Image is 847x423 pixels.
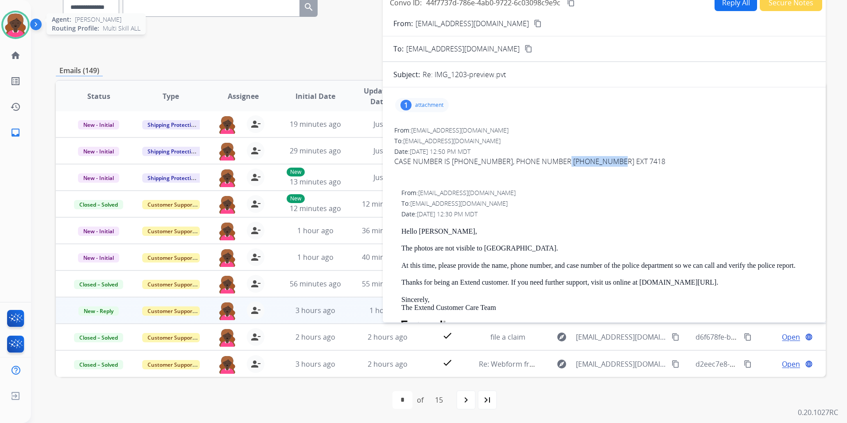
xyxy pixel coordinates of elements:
img: avatar [3,12,28,37]
span: New - Initial [78,227,119,236]
mat-icon: person_remove [250,172,261,183]
span: Updated Date [359,86,399,107]
span: Just now [373,119,402,129]
mat-icon: check [442,357,453,368]
span: 1 hour ago [369,305,406,315]
span: Customer Support [142,253,200,262]
span: [DATE] 12:30 PM MDT [417,210,478,218]
span: 1 hour ago [297,252,334,262]
span: Customer Support [142,306,200,316]
mat-icon: person_remove [250,119,261,129]
span: 56 minutes ago [290,279,341,289]
p: From: [393,18,413,29]
div: To: [401,199,814,208]
img: agent-avatar [218,328,236,347]
span: Customer Support [142,200,200,209]
mat-icon: last_page [482,395,493,405]
mat-icon: person_remove [250,145,261,156]
span: New - Initial [78,147,119,156]
span: Routing Profile: [52,24,99,33]
img: agent-avatar [218,302,236,320]
mat-icon: person_remove [250,278,261,289]
img: agent-avatar [218,142,236,161]
mat-icon: content_copy [534,20,542,27]
span: [EMAIL_ADDRESS][DOMAIN_NAME] [418,188,516,197]
span: Closed – Solved [74,200,123,209]
span: 12 minutes ago [290,204,341,213]
span: 3 hours ago [295,305,335,315]
p: Emails (149) [56,65,103,76]
span: 19 minutes ago [290,119,341,129]
span: Shipping Protection [142,147,203,156]
span: Type [163,91,179,102]
p: [EMAIL_ADDRESS][DOMAIN_NAME] [416,18,529,29]
div: From: [401,188,814,197]
div: CASE NUMBER IS [PHONE_NUMBER], PHONE NUMBER [PHONE_NUMBER] EXT 7418 [394,156,814,167]
span: [EMAIL_ADDRESS][DOMAIN_NAME] [403,137,501,145]
div: 15 [428,391,450,409]
mat-icon: content_copy [744,360,752,368]
mat-icon: list_alt [10,76,21,86]
span: file a claim [490,332,525,342]
span: Initial Date [295,91,335,102]
span: 36 minutes ago [362,226,413,235]
span: Customer Support [142,360,200,369]
mat-icon: person_remove [250,332,261,342]
p: Sincerely, The Extend Customer Care Team [401,296,814,312]
span: Shipping Protection [142,173,203,183]
span: [PERSON_NAME] [75,15,121,24]
span: Open [782,332,800,342]
mat-icon: content_copy [744,333,752,341]
span: 12 minutes ago [362,199,413,209]
img: agent-avatar [218,355,236,374]
mat-icon: person_remove [250,305,261,316]
mat-icon: explore [556,359,567,369]
p: New [287,194,305,203]
mat-icon: person_remove [250,359,261,369]
span: Just now [373,172,402,182]
mat-icon: search [303,2,314,12]
span: d2eec7e8-51b2-4f09-a9c1-ab35c2baefc7 [695,359,828,369]
p: New [287,168,305,176]
p: Hello [PERSON_NAME], [401,227,814,235]
span: [EMAIL_ADDRESS][DOMAIN_NAME] [576,332,667,342]
span: 55 minutes ago [362,279,413,289]
div: From: [394,126,814,135]
img: agent-avatar [218,248,236,267]
div: of [417,395,423,405]
mat-icon: inbox [10,127,21,138]
p: At this time, please provide the name, phone number, and case number of the police department so ... [401,262,814,270]
span: 29 minutes ago [290,146,341,156]
span: New - Reply [78,306,119,316]
span: Closed – Solved [74,360,123,369]
mat-icon: language [805,333,813,341]
mat-icon: check [442,330,453,341]
span: Just now [373,146,402,156]
p: The photos are not visible to [GEOGRAPHIC_DATA]. [401,244,814,252]
span: Multi Skill ALL [103,24,140,33]
span: New - Initial [78,120,119,129]
span: 1 hour ago [297,226,334,235]
span: Status [87,91,110,102]
p: 0.20.1027RC [798,407,838,418]
mat-icon: person_remove [250,225,261,236]
span: [EMAIL_ADDRESS][DOMAIN_NAME] [410,199,508,208]
span: 2 hours ago [368,332,408,342]
mat-icon: explore [556,332,567,342]
img: agent-avatar [218,275,236,294]
div: Date: [394,147,814,156]
span: New - Initial [78,173,119,183]
span: [DATE] 12:50 PM MDT [410,147,470,156]
span: Customer Support [142,333,200,342]
span: Re: Webform from [EMAIL_ADDRESS][DOMAIN_NAME] on [DATE] [479,359,692,369]
span: 2 hours ago [295,332,335,342]
span: 2 hours ago [368,359,408,369]
img: agent-avatar [218,222,236,240]
p: attachment [415,102,443,109]
img: Extend Logo [401,321,446,330]
mat-icon: home [10,50,21,61]
img: agent-avatar [218,168,236,187]
span: Shipping Protection [142,120,203,129]
mat-icon: content_copy [672,333,680,341]
p: Subject: [393,69,420,80]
